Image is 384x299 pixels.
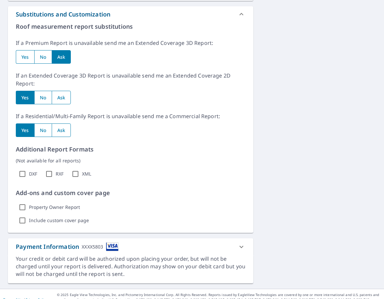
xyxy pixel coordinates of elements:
[16,188,245,197] p: Add-ons and custom cover page
[16,145,245,154] p: Additional Report Formats
[16,242,119,251] div: Payment Information
[106,242,119,251] img: cardImage
[29,217,89,223] label: Include custom cover page
[8,6,253,22] div: Substitutions and Customization
[29,204,80,210] label: Property Owner Report
[16,22,245,31] p: Roof measurement report substitutions
[8,238,253,255] div: Payment InformationXXXX5803cardImage
[82,242,103,251] div: XXXX5803
[16,112,245,120] p: If a Residential/Multi-Family Report is unavailable send me a Commercial Report:
[16,10,110,19] div: Substitutions and Customization
[29,171,37,177] label: DXF
[16,255,245,278] div: Your credit or debit card will be authorized upon placing your order, but will not be charged unt...
[16,157,245,164] p: (Not available for all reports)
[56,171,64,177] label: RXF
[82,171,91,177] label: XML
[16,39,245,47] p: If a Premium Report is unavailable send me an Extended Coverage 3D Report:
[16,72,245,87] p: If an Extended Coverage 3D Report is unavailable send me an Extended Coverage 2D Report:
